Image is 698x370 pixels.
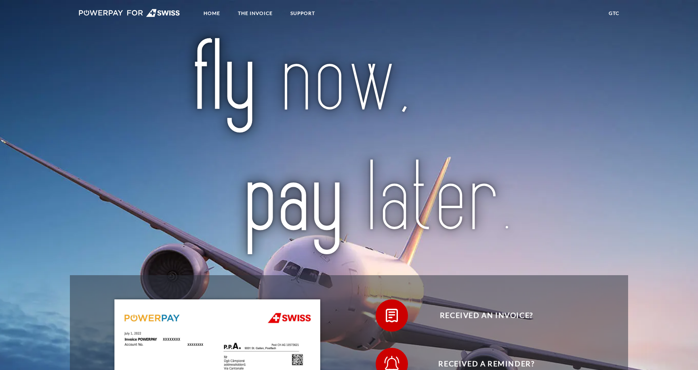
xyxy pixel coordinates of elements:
[103,37,594,256] img: title-swiss_en.svg
[602,6,626,21] a: GTC
[284,6,322,21] a: SUPPORT
[387,299,585,332] span: Received an invoice?
[382,305,402,326] img: qb_bill.svg
[231,6,280,21] a: THE INVOICE
[79,9,180,17] img: logo-swiss-white.svg
[376,299,586,332] button: Received an invoice?
[197,6,227,21] a: Home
